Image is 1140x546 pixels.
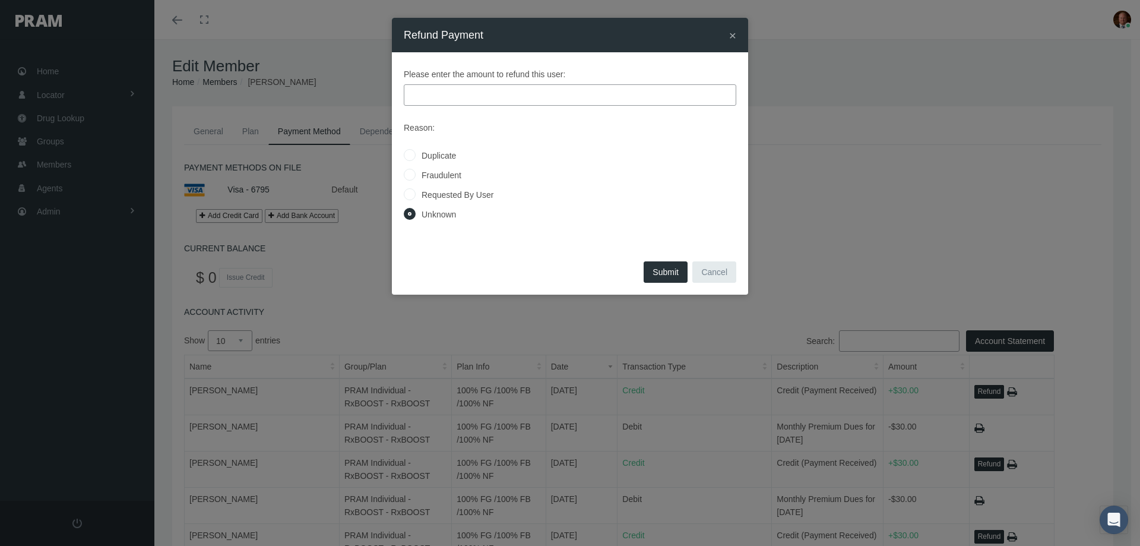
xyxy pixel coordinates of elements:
div: Open Intercom Messenger [1100,506,1128,534]
label: Duplicate [416,149,456,162]
button: Cancel [692,261,736,283]
button: Close [729,29,736,42]
label: Fraudulent [416,169,461,182]
h4: Refund Payment [404,27,483,43]
button: Submit [644,261,688,283]
label: Please enter the amount to refund this user: [404,64,565,84]
label: Reason: [404,118,435,138]
span: × [729,29,736,42]
label: Unknown [416,208,456,221]
label: Requested By User [416,188,493,201]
